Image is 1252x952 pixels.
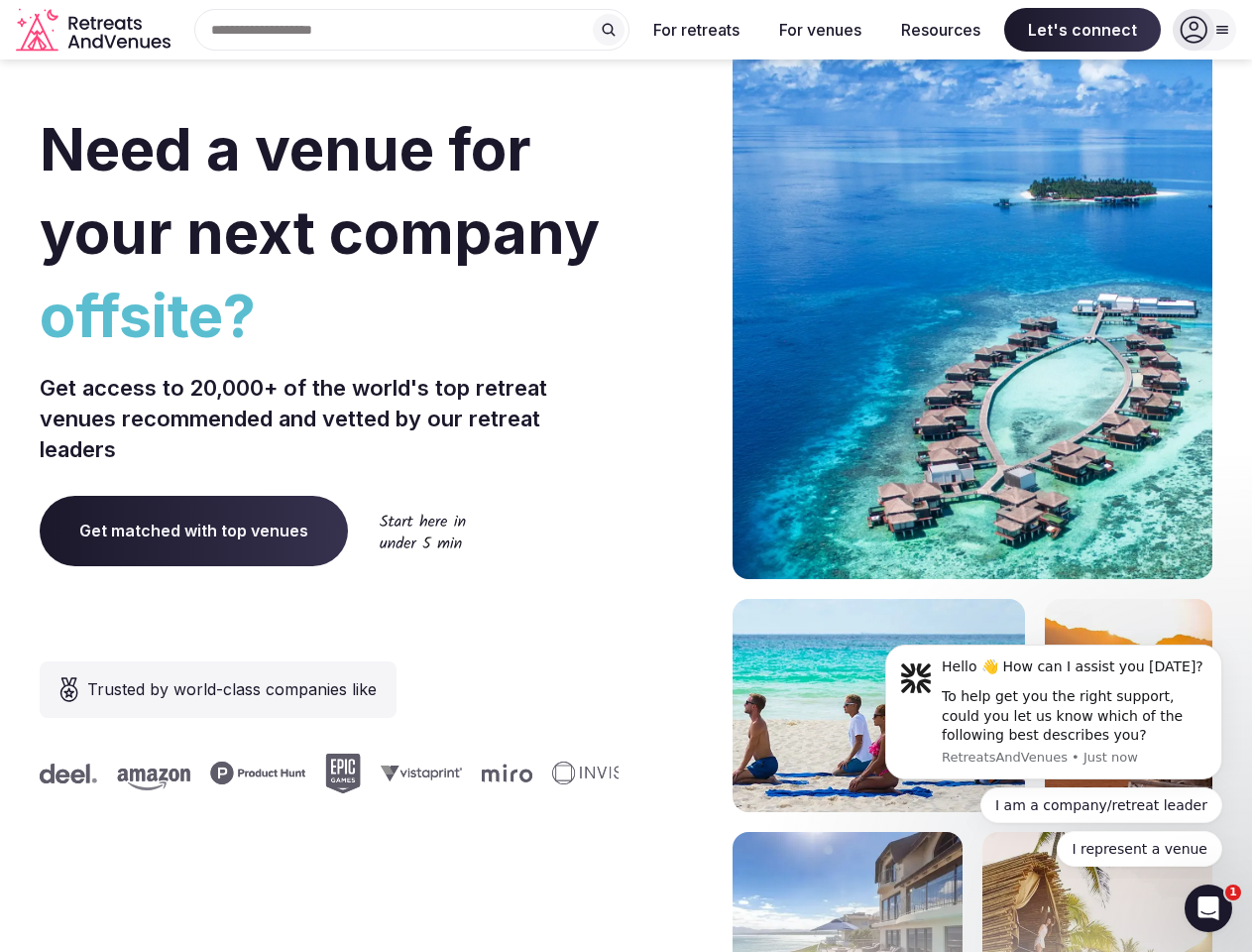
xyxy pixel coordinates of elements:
span: offsite? [40,274,619,357]
svg: Invisible company logo [547,762,656,785]
a: Visit the homepage [16,8,174,53]
span: 1 [1225,885,1241,900]
svg: Miro company logo [477,764,527,782]
button: For venues [763,8,877,52]
p: Get access to 20,000+ of the world's top retreat venues recommended and vetted by our retreat lea... [40,373,619,464]
span: Trusted by world-class companies like [87,677,377,701]
img: yoga on tropical beach [733,599,1025,812]
svg: Vistaprint company logo [376,765,457,781]
svg: Epic Games company logo [320,754,356,793]
img: woman sitting in back of truck with camels [1045,599,1212,812]
iframe: Intercom live chat [1185,885,1232,932]
span: Let's connect [1004,8,1161,52]
img: Start here in under 5 min [380,514,466,548]
button: For retreats [637,8,755,52]
a: Get matched with top venues [40,496,348,565]
span: Need a venue for your next company [40,113,600,268]
svg: Deel company logo [35,764,92,783]
button: Resources [885,8,996,52]
iframe: Intercom notifications message [855,627,1252,879]
svg: Retreats and Venues company logo [16,8,174,53]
